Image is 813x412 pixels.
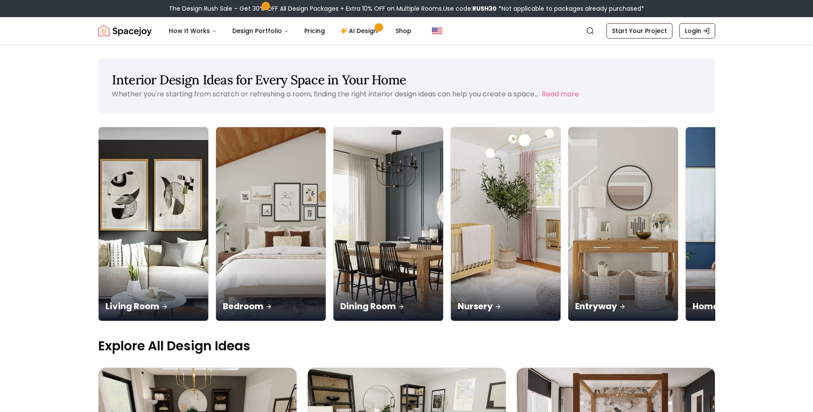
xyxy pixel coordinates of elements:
a: NurseryNursery [450,127,561,321]
button: Design Portfolio [225,22,296,39]
p: Entryway [575,300,671,312]
img: Spacejoy Logo [98,22,152,39]
a: AI Design [333,22,387,39]
p: Home Office [693,300,789,312]
a: BedroomBedroom [216,127,326,321]
img: Living Room [99,127,208,321]
img: Home Office [686,127,795,321]
nav: Global [98,17,715,45]
p: Living Room [105,300,201,312]
p: Dining Room [340,300,436,312]
a: Home OfficeHome Office [685,127,796,321]
a: Living RoomLiving Room [98,127,209,321]
img: Bedroom [216,127,326,321]
a: Login [679,23,715,39]
a: EntrywayEntryway [568,127,678,321]
h1: Interior Design Ideas for Every Space in Your Home [112,72,702,87]
p: Bedroom [223,300,319,312]
img: Entryway [568,127,678,321]
a: Dining RoomDining Room [333,127,444,321]
a: Shop [389,22,418,39]
a: Pricing [297,22,332,39]
img: Dining Room [333,127,443,321]
button: How It Works [162,22,224,39]
p: Whether you're starting from scratch or refreshing a room, finding the right interior design idea... [112,89,538,99]
b: RUSH30 [472,4,497,13]
a: Start Your Project [606,23,672,39]
button: Read more [542,89,579,99]
span: Use code: [443,4,497,13]
a: Spacejoy [98,22,152,39]
img: Nursery [451,127,561,321]
p: Explore All Design Ideas [98,338,715,354]
div: The Design Rush Sale – Get 30% OFF All Design Packages + Extra 10% OFF on Multiple Rooms. [169,4,644,13]
span: *Not applicable to packages already purchased* [497,4,644,13]
nav: Main [162,22,418,39]
img: United States [432,26,442,36]
p: Nursery [458,300,554,312]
